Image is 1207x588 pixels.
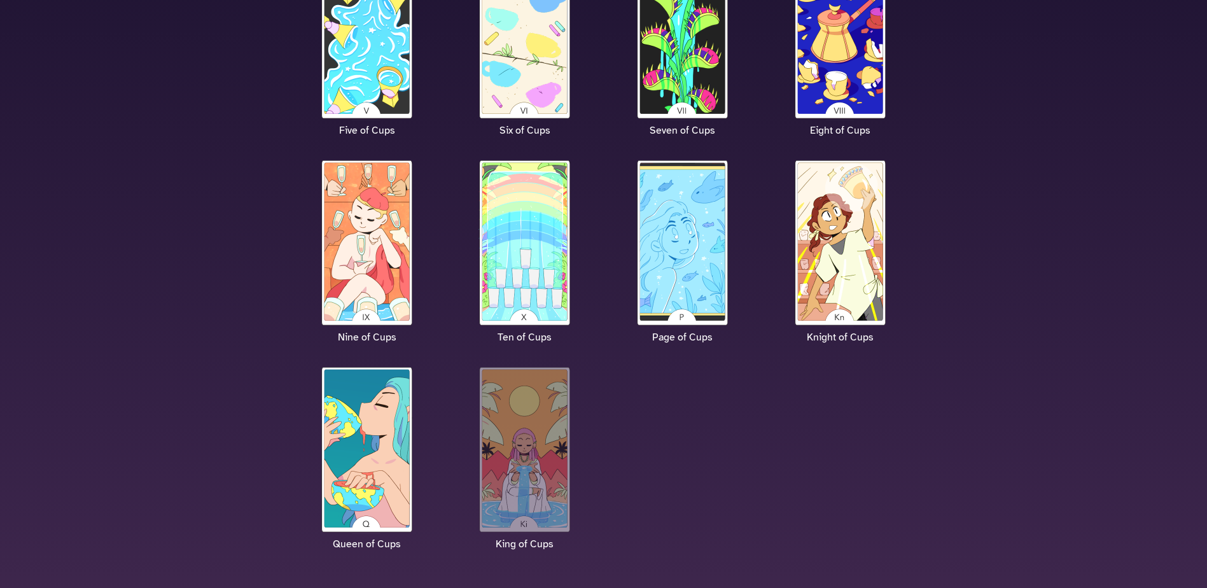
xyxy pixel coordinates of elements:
[454,123,596,138] p: Six of Cups
[477,158,573,327] img: Ten of Cups
[769,330,912,345] p: Knight of Cups
[296,330,438,345] p: Nine of Cups
[319,158,415,327] img: Nine of Cups
[769,123,912,138] p: Eight of Cups
[296,123,438,138] p: Five of Cups
[454,330,596,345] p: Ten of Cups
[454,536,596,552] p: King of Cups
[611,330,754,345] p: Page of Cups
[477,365,573,534] img: King of Cups
[635,158,730,327] img: Page of Cups
[611,123,754,138] p: Seven of Cups
[296,536,438,552] p: Queen of Cups
[793,158,888,327] img: Knight of Cups
[319,365,415,534] img: Queen of Cups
